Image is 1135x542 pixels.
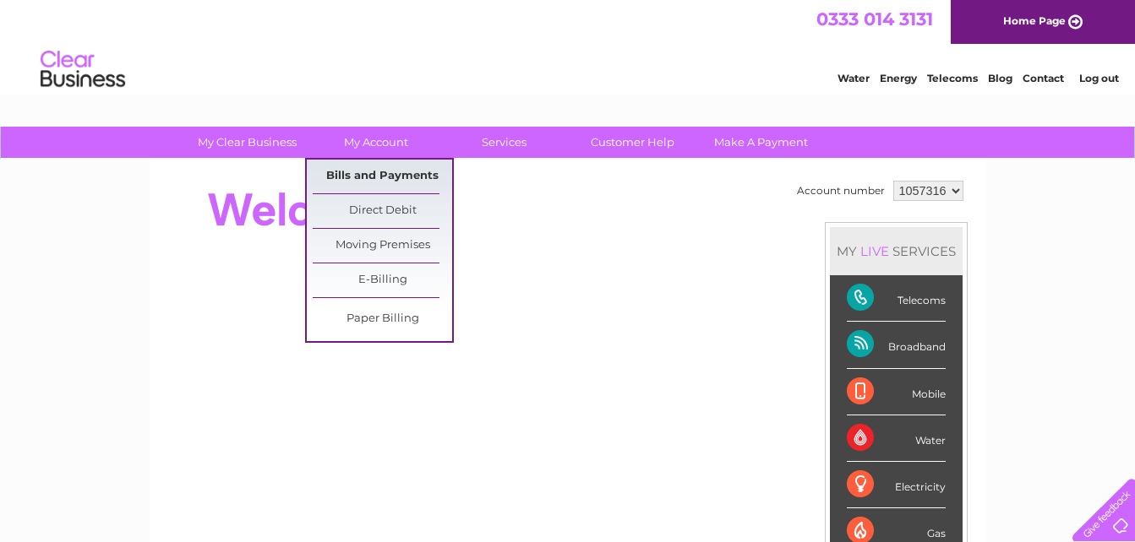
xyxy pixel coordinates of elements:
[1079,72,1119,84] a: Log out
[313,229,452,263] a: Moving Premises
[691,127,831,158] a: Make A Payment
[847,275,946,322] div: Telecoms
[847,415,946,462] div: Water
[313,194,452,228] a: Direct Debit
[847,322,946,368] div: Broadband
[816,8,933,30] a: 0333 014 3131
[1023,72,1064,84] a: Contact
[927,72,978,84] a: Telecoms
[563,127,702,158] a: Customer Help
[793,176,889,205] td: Account number
[988,72,1012,84] a: Blog
[857,243,892,259] div: LIVE
[313,160,452,193] a: Bills and Payments
[847,462,946,508] div: Electricity
[880,72,917,84] a: Energy
[177,127,317,158] a: My Clear Business
[313,302,452,336] a: Paper Billing
[838,72,870,84] a: Water
[313,263,452,297] a: E-Billing
[306,127,445,158] a: My Account
[40,44,126,95] img: logo.png
[169,9,968,82] div: Clear Business is a trading name of Verastar Limited (registered in [GEOGRAPHIC_DATA] No. 3667643...
[434,127,574,158] a: Services
[847,369,946,415] div: Mobile
[830,227,963,275] div: MY SERVICES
